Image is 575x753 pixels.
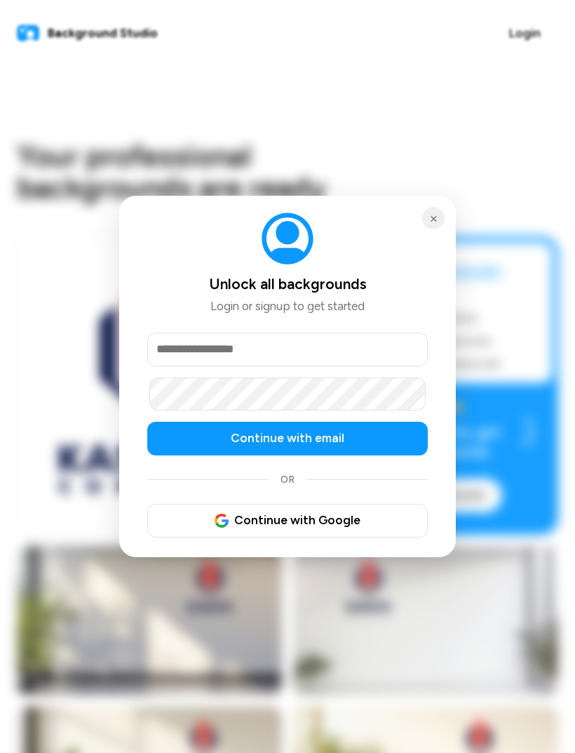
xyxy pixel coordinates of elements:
p: Login or signup to get started [210,298,365,316]
button: Close [422,207,445,229]
span: OR [280,472,295,487]
h2: Unlock all backgrounds [209,276,367,292]
img: Google [215,514,229,528]
button: GoogleContinue with Google [147,504,428,538]
span: Continue with email [231,429,344,448]
span: Continue with Google [215,512,360,530]
button: Continue with email [147,422,428,455]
